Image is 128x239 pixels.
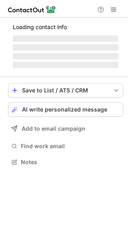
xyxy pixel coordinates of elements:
span: Find work email [21,143,120,150]
span: Notes [21,159,120,166]
span: ‌ [13,53,118,59]
button: AI write personalized message [8,102,123,117]
button: Find work email [8,141,123,152]
img: ContactOut v5.3.10 [8,5,56,14]
p: Loading contact info [13,24,118,30]
button: save-profile-one-click [8,83,123,98]
span: AI write personalized message [22,106,107,113]
span: ‌ [13,62,118,68]
button: Notes [8,157,123,168]
span: Add to email campaign [22,125,85,132]
span: ‌ [13,35,118,42]
div: Save to List / ATS / CRM [22,87,109,94]
button: Add to email campaign [8,121,123,136]
span: ‌ [13,44,118,51]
